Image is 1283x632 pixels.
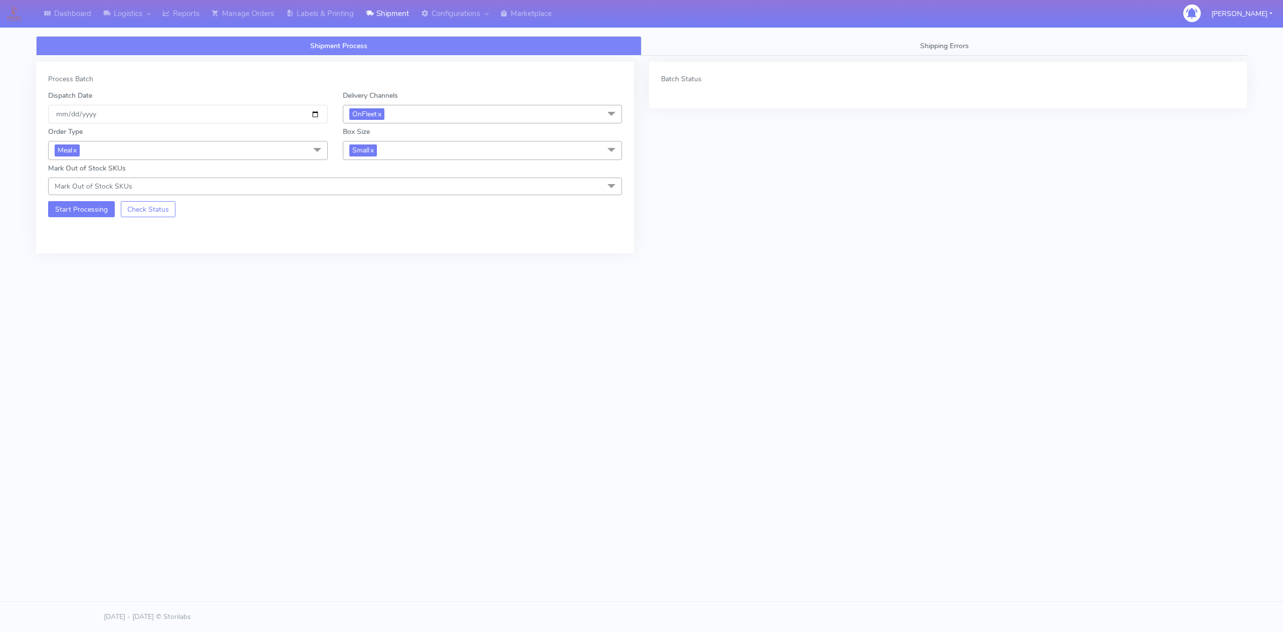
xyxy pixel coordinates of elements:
[55,144,80,156] span: Meal
[349,108,384,120] span: OnFleet
[48,126,83,137] label: Order Type
[48,201,115,217] button: Start Processing
[36,36,1247,56] ul: Tabs
[48,163,126,174] label: Mark Out of Stock SKUs
[920,41,969,51] span: Shipping Errors
[48,74,622,84] div: Process Batch
[661,74,1235,84] div: Batch Status
[1204,4,1280,24] button: [PERSON_NAME]
[310,41,367,51] span: Shipment Process
[343,126,370,137] label: Box Size
[72,144,77,155] a: x
[349,144,377,156] span: Small
[48,90,92,101] label: Dispatch Date
[369,144,374,155] a: x
[121,201,176,217] button: Check Status
[377,108,381,119] a: x
[55,182,132,191] span: Mark Out of Stock SKUs
[343,90,398,101] label: Delivery Channels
